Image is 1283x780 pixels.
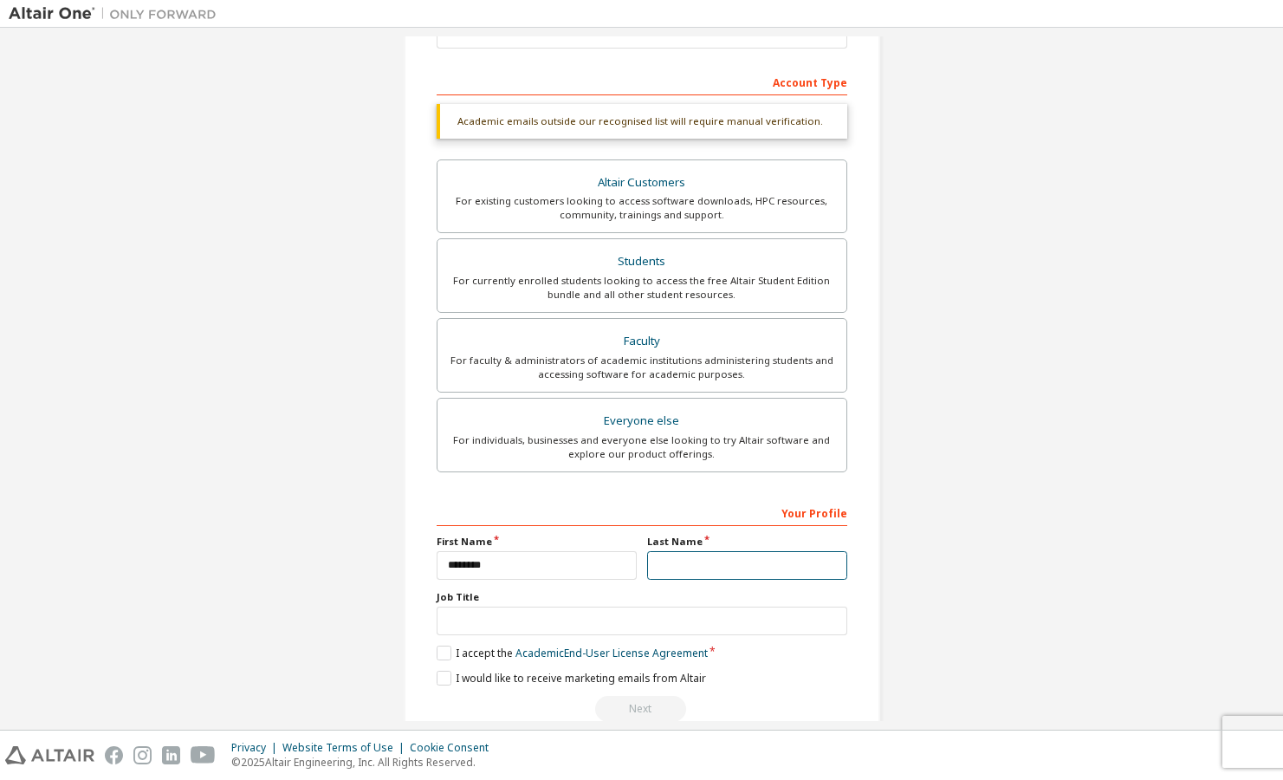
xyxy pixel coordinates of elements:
[5,746,94,764] img: altair_logo.svg
[282,741,410,755] div: Website Terms of Use
[437,590,847,604] label: Job Title
[647,535,847,549] label: Last Name
[9,5,225,23] img: Altair One
[162,746,180,764] img: linkedin.svg
[437,535,637,549] label: First Name
[231,741,282,755] div: Privacy
[437,68,847,95] div: Account Type
[437,104,847,139] div: Academic emails outside our recognised list will require manual verification.
[437,498,847,526] div: Your Profile
[231,755,499,770] p: © 2025 Altair Engineering, Inc. All Rights Reserved.
[437,671,706,686] label: I would like to receive marketing emails from Altair
[448,433,836,461] div: For individuals, businesses and everyone else looking to try Altair software and explore our prod...
[448,409,836,433] div: Everyone else
[448,171,836,195] div: Altair Customers
[191,746,216,764] img: youtube.svg
[437,696,847,722] div: Read and acccept EULA to continue
[448,274,836,302] div: For currently enrolled students looking to access the free Altair Student Edition bundle and all ...
[437,646,708,660] label: I accept the
[448,354,836,381] div: For faculty & administrators of academic institutions administering students and accessing softwa...
[448,194,836,222] div: For existing customers looking to access software downloads, HPC resources, community, trainings ...
[410,741,499,755] div: Cookie Consent
[515,646,708,660] a: Academic End-User License Agreement
[133,746,152,764] img: instagram.svg
[105,746,123,764] img: facebook.svg
[448,329,836,354] div: Faculty
[448,250,836,274] div: Students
